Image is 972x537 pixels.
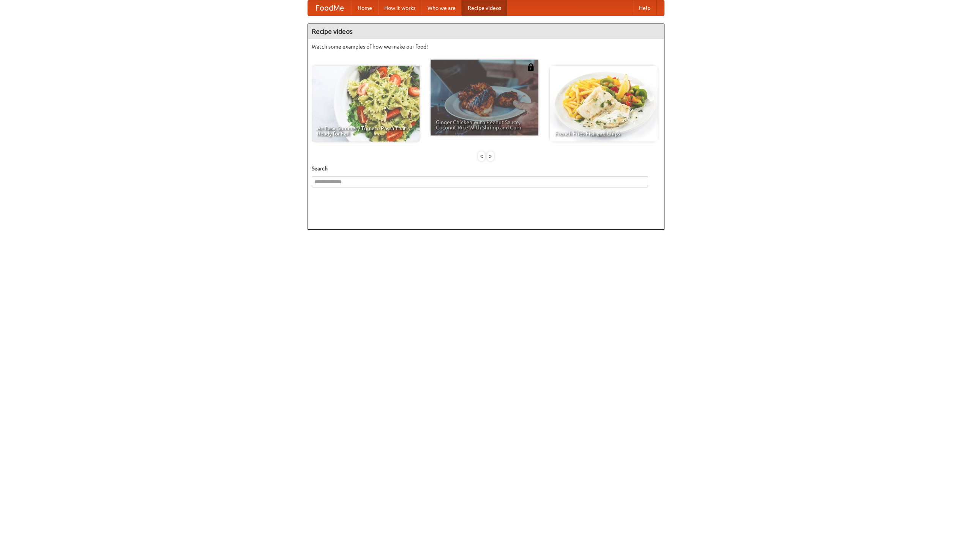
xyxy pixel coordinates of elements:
[633,0,656,16] a: Help
[487,151,494,161] div: »
[308,0,352,16] a: FoodMe
[527,63,535,71] img: 483408.png
[312,165,660,172] h5: Search
[308,24,664,39] h4: Recipe videos
[312,66,420,142] a: An Easy, Summery Tomato Pasta That's Ready for Fall
[478,151,485,161] div: «
[462,0,507,16] a: Recipe videos
[378,0,421,16] a: How it works
[352,0,378,16] a: Home
[421,0,462,16] a: Who we are
[555,131,652,136] span: French Fries Fish and Chips
[317,126,414,136] span: An Easy, Summery Tomato Pasta That's Ready for Fall
[550,66,658,142] a: French Fries Fish and Chips
[312,43,660,50] p: Watch some examples of how we make our food!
